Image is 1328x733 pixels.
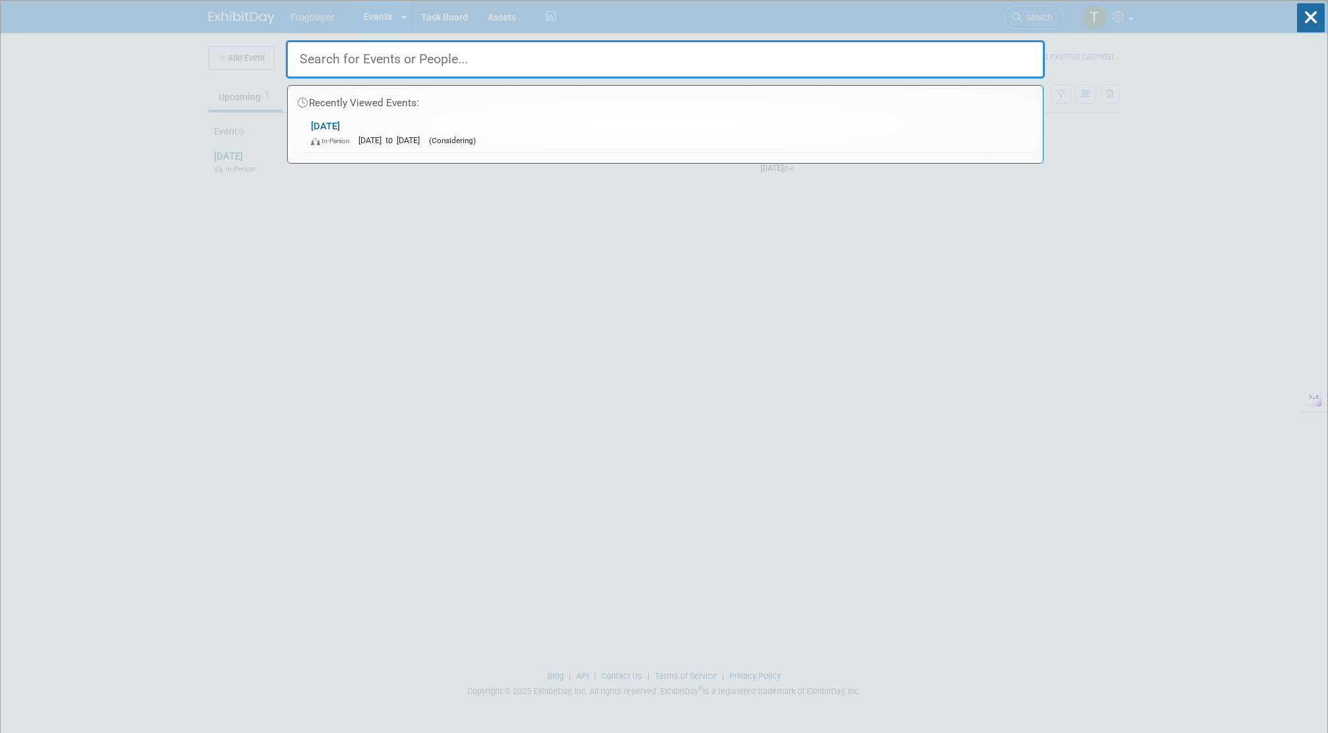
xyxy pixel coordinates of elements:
[311,137,356,145] span: In-Person
[429,136,476,145] span: (Considering)
[294,86,1036,114] div: Recently Viewed Events:
[286,40,1045,79] input: Search for Events or People...
[358,135,426,145] span: [DATE] to [DATE]
[304,114,1036,152] a: [DATE] In-Person [DATE] to [DATE] (Considering)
